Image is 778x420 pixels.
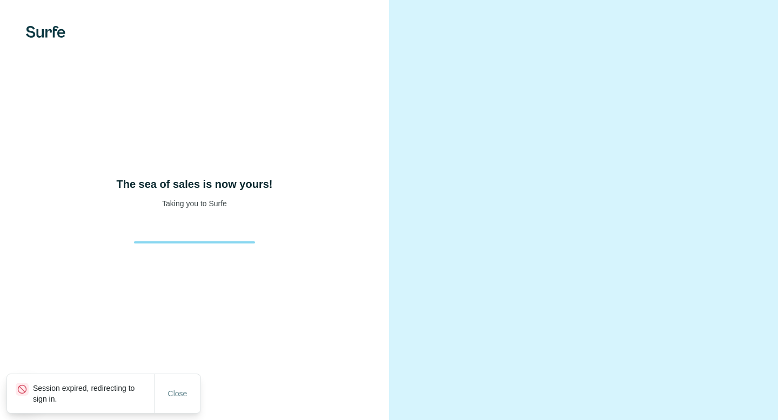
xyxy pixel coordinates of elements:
[117,177,273,192] h4: The sea of sales is now yours!
[33,383,154,404] p: Session expired, redirecting to sign in.
[26,26,65,38] img: Surfe's logo
[160,384,195,403] button: Close
[168,388,187,399] span: Close
[162,198,227,209] p: Taking you to Surfe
